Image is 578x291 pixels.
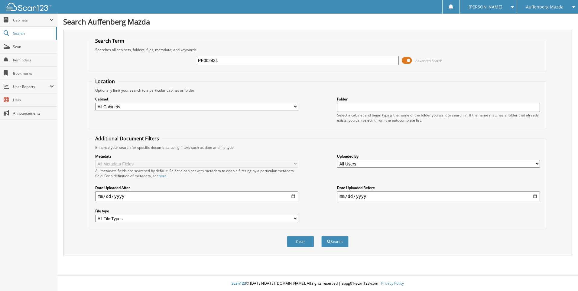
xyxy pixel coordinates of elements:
[92,88,543,93] div: Optionally limit your search to a particular cabinet or folder
[95,96,298,102] label: Cabinet
[95,154,298,159] label: Metadata
[232,281,246,286] span: Scan123
[6,3,51,11] img: scan123-logo-white.svg
[548,262,578,291] iframe: Chat Widget
[95,208,298,214] label: File type
[337,185,540,190] label: Date Uploaded Before
[63,17,572,27] h1: Search Auffenberg Mazda
[159,173,167,178] a: here
[337,113,540,123] div: Select a cabinet and begin typing the name of the folder you want to search in. If the name match...
[95,185,298,190] label: Date Uploaded After
[381,281,404,286] a: Privacy Policy
[92,38,127,44] legend: Search Term
[92,145,543,150] div: Enhance your search for specific documents using filters such as date and file type.
[92,47,543,52] div: Searches all cabinets, folders, files, metadata, and keywords
[287,236,314,247] button: Clear
[92,78,118,85] legend: Location
[13,97,54,103] span: Help
[337,191,540,201] input: end
[13,84,50,89] span: User Reports
[469,5,502,9] span: [PERSON_NAME]
[13,57,54,63] span: Reminders
[337,96,540,102] label: Folder
[13,18,50,23] span: Cabinets
[57,276,578,291] div: © [DATE]-[DATE] [DOMAIN_NAME]. All rights reserved | appg01-scan123-com |
[526,5,563,9] span: Auffenberg Mazda
[321,236,349,247] button: Search
[13,71,54,76] span: Bookmarks
[13,31,53,36] span: Search
[415,58,442,63] span: Advanced Search
[95,168,298,178] div: All metadata fields are searched by default. Select a cabinet with metadata to enable filtering b...
[13,111,54,116] span: Announcements
[337,154,540,159] label: Uploaded By
[95,191,298,201] input: start
[13,44,54,49] span: Scan
[92,135,162,142] legend: Additional Document Filters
